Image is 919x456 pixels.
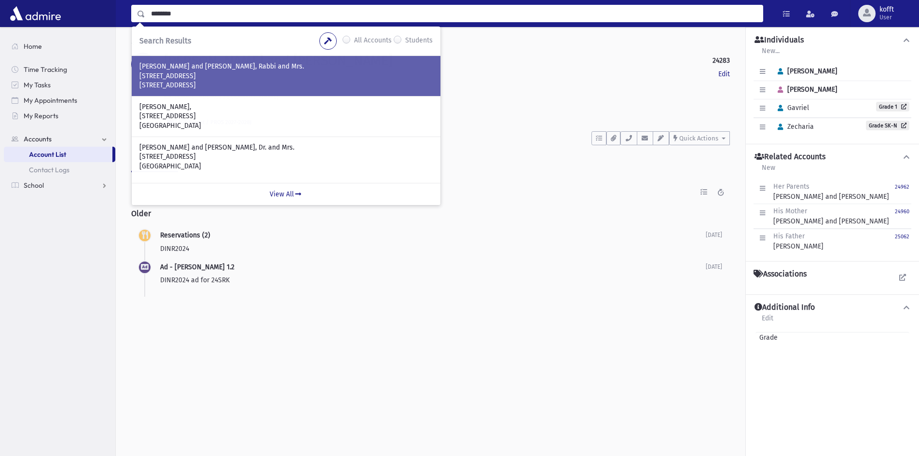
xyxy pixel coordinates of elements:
[761,45,780,63] a: New...
[669,131,730,145] button: Quick Actions
[160,263,234,271] span: Ad - [PERSON_NAME] 1.2
[773,67,837,75] span: [PERSON_NAME]
[754,269,807,279] h4: Associations
[754,35,804,45] h4: Individuals
[131,201,730,226] h2: Older
[879,6,894,14] span: kofft
[895,231,909,251] a: 25062
[895,184,909,190] small: 24962
[4,162,115,178] a: Contact Logs
[761,162,776,180] a: New
[4,77,115,93] a: My Tasks
[139,102,433,112] p: [PERSON_NAME],
[131,145,178,172] a: Activity
[29,150,66,159] span: Account List
[895,208,909,215] small: 24960
[4,147,112,162] a: Account List
[754,152,911,162] button: Related Accounts
[773,207,807,215] span: His Mother
[4,131,115,147] a: Accounts
[876,102,909,111] a: Grade 1
[754,152,825,162] h4: Related Accounts
[761,313,774,330] a: Edit
[139,71,433,81] p: [STREET_ADDRESS]
[4,93,115,108] a: My Appointments
[145,5,763,22] input: Search
[4,39,115,54] a: Home
[24,81,51,89] span: My Tasks
[879,14,894,21] span: User
[866,121,909,130] a: Grade SK-N
[24,135,52,143] span: Accounts
[895,206,909,226] a: 24960
[29,166,69,174] span: Contact Logs
[706,263,722,270] span: [DATE]
[4,108,115,124] a: My Reports
[773,206,889,226] div: [PERSON_NAME] and [PERSON_NAME]
[718,69,730,79] a: Edit
[773,104,809,112] span: Gavriel
[131,40,166,48] a: Accounts
[139,111,433,121] p: [STREET_ADDRESS]
[139,81,433,90] p: [STREET_ADDRESS]
[131,39,166,53] nav: breadcrumb
[713,55,730,66] strong: 24283
[139,162,433,171] p: [GEOGRAPHIC_DATA]
[4,178,115,193] a: School
[160,244,706,254] p: DINR2024
[139,62,433,71] p: [PERSON_NAME] and [PERSON_NAME], Rabbi and Mrs.
[4,62,115,77] a: Time Tracking
[754,303,911,313] button: Additional Info
[706,232,722,238] span: [DATE]
[24,65,67,74] span: Time Tracking
[773,181,889,202] div: [PERSON_NAME] and [PERSON_NAME]
[754,35,911,45] button: Individuals
[895,181,909,202] a: 24962
[132,183,440,205] a: View All
[24,96,77,105] span: My Appointments
[773,232,805,240] span: His Father
[24,181,44,190] span: School
[354,35,392,47] label: All Accounts
[679,135,718,142] span: Quick Actions
[139,152,433,162] p: [STREET_ADDRESS]
[773,123,814,131] span: Zecharia
[139,36,191,45] span: Search Results
[773,85,837,94] span: [PERSON_NAME]
[405,35,433,47] label: Students
[24,111,58,120] span: My Reports
[895,234,909,240] small: 25062
[755,332,778,343] span: Grade
[754,303,815,313] h4: Additional Info
[160,275,706,285] p: DINR2024 ad for 24SRK
[8,4,63,23] img: AdmirePro
[773,182,809,191] span: Her Parents
[773,231,823,251] div: [PERSON_NAME]
[139,143,433,152] p: [PERSON_NAME] and [PERSON_NAME], Dr. and Mrs.
[131,53,154,76] div: L
[160,231,210,239] span: Reservations (2)
[24,42,42,51] span: Home
[139,121,433,131] p: [GEOGRAPHIC_DATA]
